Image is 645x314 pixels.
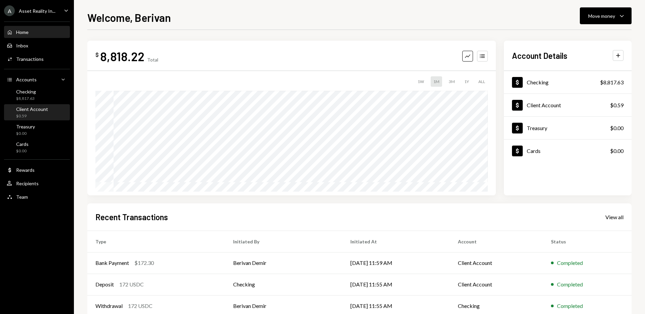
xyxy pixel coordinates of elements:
[87,11,171,24] h1: Welcome, Berivan
[16,194,28,200] div: Team
[100,49,144,64] div: 8,818.22
[225,274,342,295] td: Checking
[119,280,144,288] div: 172 USDC
[610,147,623,155] div: $0.00
[450,231,543,252] th: Account
[504,117,632,139] a: Treasury$0.00
[600,78,623,86] div: $8,817.63
[4,139,70,155] a: Cards$0.00
[504,94,632,116] a: Client Account$0.59
[450,274,543,295] td: Client Account
[16,124,35,129] div: Treasury
[95,259,129,267] div: Bank Payment
[557,302,583,310] div: Completed
[557,259,583,267] div: Completed
[16,167,35,173] div: Rewards
[225,252,342,274] td: Berivan Demir
[512,50,567,61] h2: Account Details
[16,181,39,186] div: Recipients
[4,122,70,138] a: Treasury$0.00
[95,280,114,288] div: Deposit
[605,213,623,221] a: View all
[504,71,632,93] a: Checking$8,817.63
[527,102,561,108] div: Client Account
[16,29,29,35] div: Home
[95,302,123,310] div: Withdrawal
[342,252,450,274] td: [DATE] 11:59 AM
[610,124,623,132] div: $0.00
[580,7,632,24] button: Move money
[610,101,623,109] div: $0.59
[4,53,70,65] a: Transactions
[16,56,44,62] div: Transactions
[4,26,70,38] a: Home
[16,113,48,119] div: $0.59
[4,87,70,103] a: Checking$8,817.63
[446,76,458,87] div: 3M
[4,177,70,189] a: Recipients
[557,280,583,288] div: Completed
[342,274,450,295] td: [DATE] 11:55 AM
[415,76,427,87] div: 1W
[605,214,623,221] div: View all
[95,211,168,223] h2: Recent Transactions
[476,76,488,87] div: ALL
[16,77,37,82] div: Accounts
[588,12,615,19] div: Move money
[225,231,342,252] th: Initiated By
[128,302,153,310] div: 172 USDC
[527,125,547,131] div: Treasury
[16,89,36,94] div: Checking
[16,106,48,112] div: Client Account
[134,259,154,267] div: $172.30
[342,231,450,252] th: Initiated At
[4,5,15,16] div: A
[4,164,70,176] a: Rewards
[543,231,632,252] th: Status
[504,140,632,162] a: Cards$0.00
[16,141,29,147] div: Cards
[527,148,541,154] div: Cards
[4,104,70,120] a: Client Account$0.59
[4,39,70,51] a: Inbox
[462,76,472,87] div: 1Y
[19,8,55,14] div: Asset Reality In...
[4,73,70,85] a: Accounts
[4,191,70,203] a: Team
[16,131,35,136] div: $0.00
[147,57,158,63] div: Total
[527,79,549,85] div: Checking
[450,252,543,274] td: Client Account
[16,148,29,154] div: $0.00
[431,76,442,87] div: 1M
[95,51,99,58] div: $
[16,96,36,102] div: $8,817.63
[16,43,28,48] div: Inbox
[87,231,225,252] th: Type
